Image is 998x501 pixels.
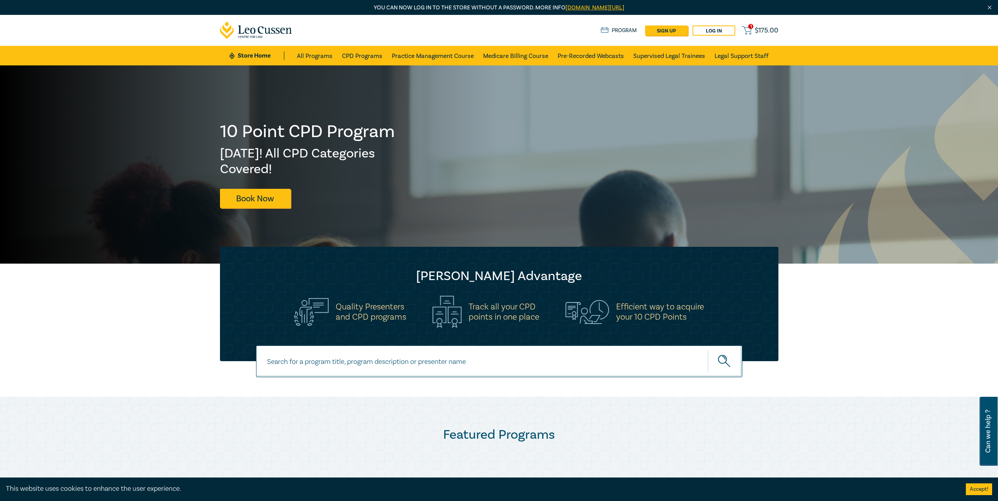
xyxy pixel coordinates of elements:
a: All Programs [297,46,333,65]
h5: Track all your CPD points in one place [469,302,539,322]
a: Program [601,26,637,35]
p: You can now log in to the store without a password. More info [220,4,778,12]
a: [DOMAIN_NAME][URL] [565,4,624,11]
button: Accept cookies [966,483,992,495]
input: Search for a program title, program description or presenter name [256,345,742,377]
span: $ 175.00 [755,26,778,35]
a: Medicare Billing Course [483,46,548,65]
a: Supervised Legal Trainees [633,46,705,65]
h5: Efficient way to acquire your 10 CPD Points [616,302,704,322]
img: Quality Presenters<br>and CPD programs [294,298,329,326]
a: Log in [693,25,735,36]
span: 1 [748,24,753,29]
a: Book Now [220,189,291,208]
a: Store Home [229,51,284,60]
h2: [DATE]! All CPD Categories Covered! [220,146,396,177]
h2: [PERSON_NAME] Advantage [236,268,763,284]
a: Pre-Recorded Webcasts [558,46,624,65]
span: Can we help ? [984,402,992,461]
a: CPD Programs [342,46,382,65]
a: sign up [645,25,688,36]
h2: Featured Programs [220,427,778,443]
a: Legal Support Staff [714,46,769,65]
img: Close [986,4,993,11]
div: This website uses cookies to enhance the user experience. [6,484,954,494]
h5: Quality Presenters and CPD programs [336,302,406,322]
a: Practice Management Course [392,46,474,65]
img: Track all your CPD<br>points in one place [433,296,462,328]
h1: 10 Point CPD Program [220,121,396,142]
img: Efficient way to acquire<br>your 10 CPD Points [565,300,609,324]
